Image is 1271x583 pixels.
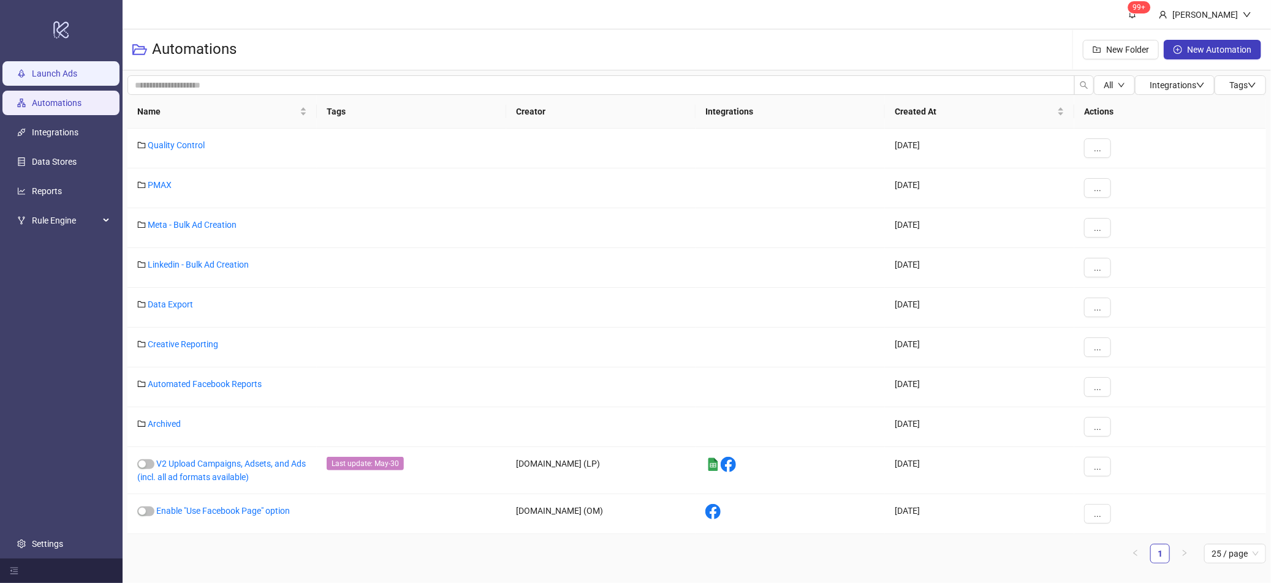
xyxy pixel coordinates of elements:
span: 25 / page [1212,544,1259,563]
a: Quality Control [148,140,205,150]
button: ... [1084,504,1111,524]
a: 1 [1151,544,1169,563]
span: All [1104,80,1113,90]
th: Tags [317,95,506,129]
a: Enable "Use Facebook Page" option [156,506,290,516]
a: Integrations [32,127,78,137]
th: Name [127,95,317,129]
div: [DATE] [885,208,1074,248]
span: ... [1094,382,1101,392]
button: ... [1084,138,1111,158]
button: New Automation [1164,40,1261,59]
span: search [1080,81,1088,89]
span: ... [1094,223,1101,233]
span: down [1248,81,1256,89]
h3: Automations [152,40,237,59]
span: plus-circle [1174,45,1182,54]
span: New Automation [1187,45,1251,55]
th: Actions [1074,95,1266,129]
div: [DATE] [885,328,1074,367]
span: folder-open [132,42,147,57]
button: Alldown [1094,75,1135,95]
a: Automations [32,98,82,108]
span: bell [1128,10,1137,18]
button: Tagsdown [1215,75,1266,95]
button: ... [1084,457,1111,476]
sup: 138 [1128,1,1151,13]
span: folder [137,141,146,149]
span: folder-add [1093,45,1101,54]
a: Settings [32,539,63,549]
span: user [1159,10,1167,19]
li: Next Page [1175,544,1194,563]
a: Launch Ads [32,69,77,78]
a: Data Stores [32,157,77,167]
div: [DOMAIN_NAME] (LP) [506,447,696,494]
span: folder [137,181,146,189]
span: Name [137,105,297,118]
button: ... [1084,258,1111,277]
span: fork [17,216,26,225]
span: ... [1094,263,1101,273]
div: [DATE] [885,288,1074,328]
th: Created At [885,95,1074,129]
div: [DATE] [885,367,1074,407]
button: Integrationsdown [1135,75,1215,95]
a: Archived [148,419,181,429]
span: right [1181,549,1188,557]
a: Automated Facebook Reports [148,379,262,389]
span: ... [1094,183,1101,193]
span: ... [1094,342,1101,352]
span: folder [137,419,146,428]
button: ... [1084,178,1111,198]
button: ... [1084,298,1111,317]
span: down [1196,81,1205,89]
a: Meta - Bulk Ad Creation [148,220,237,230]
button: ... [1084,417,1111,437]
th: Creator [506,95,696,129]
li: Previous Page [1126,544,1145,563]
span: folder [137,380,146,388]
span: ... [1094,143,1101,153]
span: left [1132,549,1139,557]
div: [DATE] [885,168,1074,208]
span: folder [137,340,146,348]
span: Integrations [1150,80,1205,90]
button: ... [1084,218,1111,238]
a: Reports [32,186,62,196]
span: folder [137,300,146,309]
button: right [1175,544,1194,563]
a: V2 Upload Campaigns, Adsets, and Ads (incl. all ad formats available) [137,459,306,482]
button: ... [1084,377,1111,397]
span: folder [137,220,146,229]
span: Last update: May-30 [327,457,404,470]
button: ... [1084,337,1111,357]
a: Linkedin - Bulk Ad Creation [148,260,249,269]
span: ... [1094,509,1101,519]
div: [DATE] [885,447,1074,494]
span: ... [1094,462,1101,472]
div: [DATE] [885,129,1074,168]
a: PMAX [148,180,172,190]
span: ... [1094,303,1101,312]
a: Data Export [148,299,193,309]
div: [PERSON_NAME] [1167,8,1243,21]
li: 1 [1150,544,1170,563]
span: folder [137,260,146,269]
div: [DOMAIN_NAME] (OM) [506,494,696,534]
span: down [1243,10,1251,19]
div: [DATE] [885,494,1074,534]
div: [DATE] [885,407,1074,447]
span: menu-fold [10,566,18,575]
div: [DATE] [885,248,1074,288]
a: Creative Reporting [148,339,218,349]
span: ... [1094,422,1101,432]
div: Page Size [1204,544,1266,563]
th: Integrations [696,95,885,129]
button: left [1126,544,1145,563]
span: down [1118,81,1125,89]
button: New Folder [1083,40,1159,59]
span: Tags [1229,80,1256,90]
span: Rule Engine [32,208,99,233]
span: New Folder [1106,45,1149,55]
